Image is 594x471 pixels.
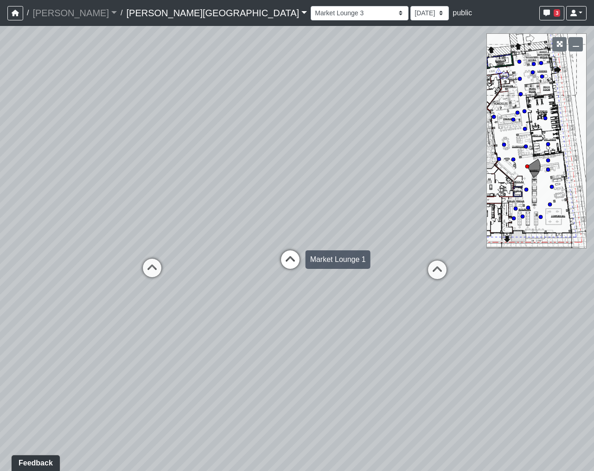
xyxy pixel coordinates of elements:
[117,4,126,22] span: /
[306,250,370,269] div: Market Lounge 1
[126,4,307,22] a: [PERSON_NAME][GEOGRAPHIC_DATA]
[7,452,62,471] iframe: Ybug feedback widget
[32,4,117,22] a: [PERSON_NAME]
[453,9,472,17] span: public
[539,6,564,20] button: 3
[23,4,32,22] span: /
[554,9,560,17] span: 3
